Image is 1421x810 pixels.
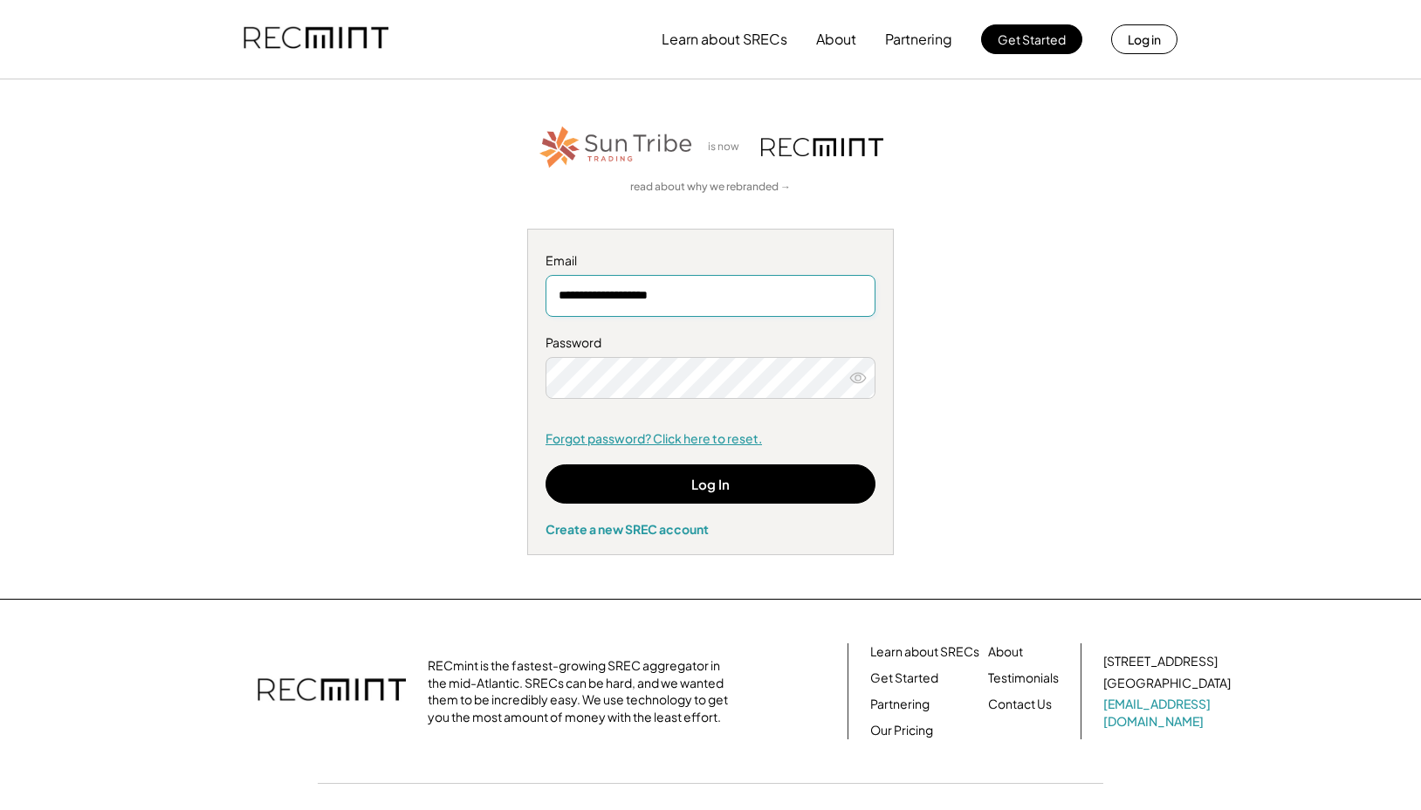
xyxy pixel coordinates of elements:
[546,521,875,537] div: Create a new SREC account
[704,140,752,154] div: is now
[1103,696,1234,730] a: [EMAIL_ADDRESS][DOMAIN_NAME]
[988,643,1023,661] a: About
[870,696,930,713] a: Partnering
[870,722,933,739] a: Our Pricing
[1111,24,1177,54] button: Log in
[870,669,938,687] a: Get Started
[761,138,883,156] img: recmint-logotype%403x.png
[870,643,979,661] a: Learn about SRECs
[257,661,406,722] img: recmint-logotype%403x.png
[546,252,875,270] div: Email
[1103,675,1231,692] div: [GEOGRAPHIC_DATA]
[1103,653,1218,670] div: [STREET_ADDRESS]
[630,180,791,195] a: read about why we rebranded →
[546,464,875,504] button: Log In
[662,22,787,57] button: Learn about SRECs
[988,669,1059,687] a: Testimonials
[546,334,875,352] div: Password
[981,24,1082,54] button: Get Started
[816,22,856,57] button: About
[244,10,388,69] img: recmint-logotype%403x.png
[428,657,738,725] div: RECmint is the fastest-growing SREC aggregator in the mid-Atlantic. SRECs can be hard, and we wan...
[885,22,952,57] button: Partnering
[988,696,1052,713] a: Contact Us
[538,123,695,171] img: STT_Horizontal_Logo%2B-%2BColor.png
[546,430,875,448] a: Forgot password? Click here to reset.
